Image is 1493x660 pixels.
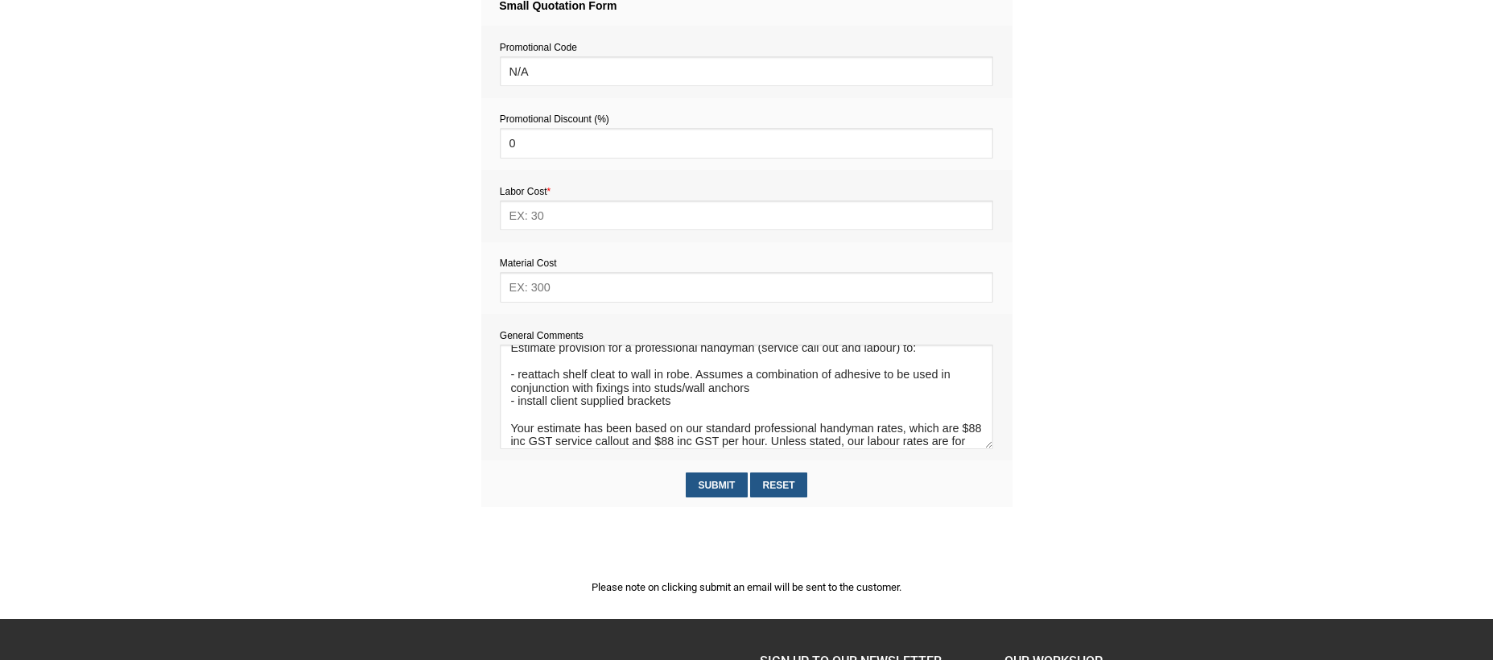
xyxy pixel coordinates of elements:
[500,42,577,53] span: Promotional Code
[481,579,1013,596] p: Please note on clicking submit an email will be sent to the customer.
[500,258,557,269] span: Material Cost
[750,472,807,497] input: Reset
[500,186,551,197] span: Labor Cost
[500,272,993,302] input: EX: 300
[500,113,609,125] span: Promotional Discount (%)
[500,200,993,230] input: EX: 30
[686,472,748,497] input: Submit
[500,330,584,341] span: General Comments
